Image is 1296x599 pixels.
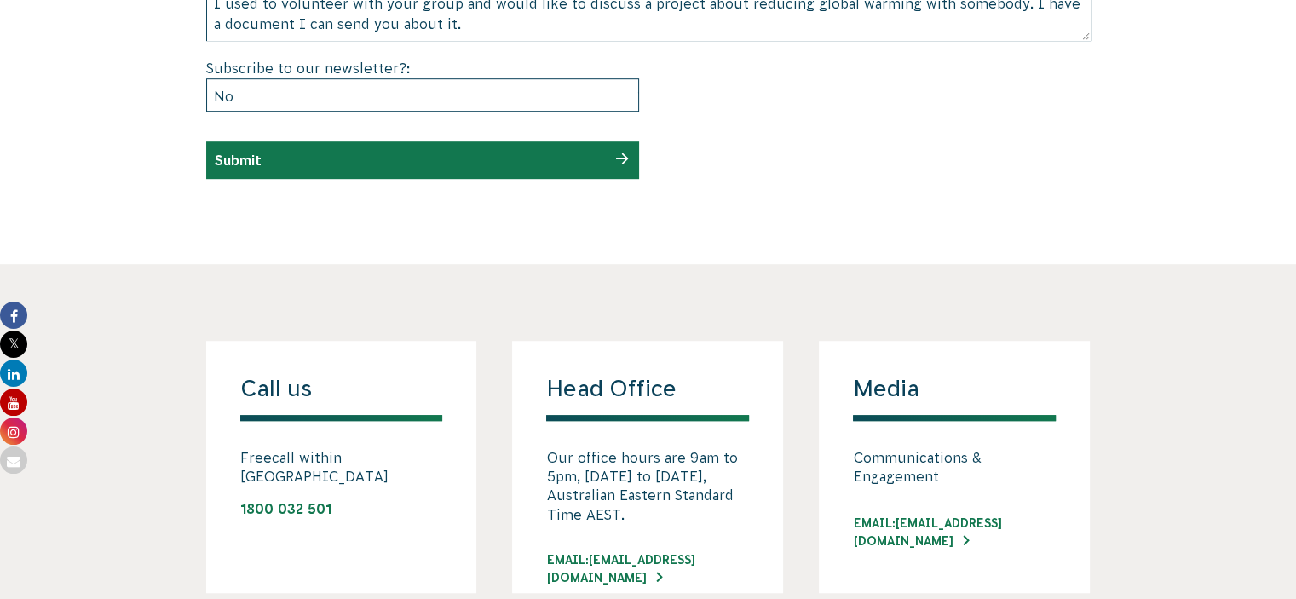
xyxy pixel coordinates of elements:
a: 1800 032 501 [240,501,331,516]
h4: Media [853,375,1056,421]
p: Communications & Engagement [853,448,1056,487]
input: Submit [215,153,262,168]
p: Our office hours are 9am to 5pm, [DATE] to [DATE], Australian Eastern Standard Time AEST. [546,448,749,525]
a: EMAIL:[EMAIL_ADDRESS][DOMAIN_NAME] [546,551,749,587]
select: Subscribe to our newsletter? [206,78,640,112]
h4: Call us [240,375,443,421]
div: Subscribe to our newsletter?: [206,58,640,112]
iframe: reCAPTCHA [657,58,916,124]
h4: Head Office [546,375,749,421]
a: Email:[EMAIL_ADDRESS][DOMAIN_NAME] [853,515,1056,550]
p: Freecall within [GEOGRAPHIC_DATA] [240,448,443,487]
